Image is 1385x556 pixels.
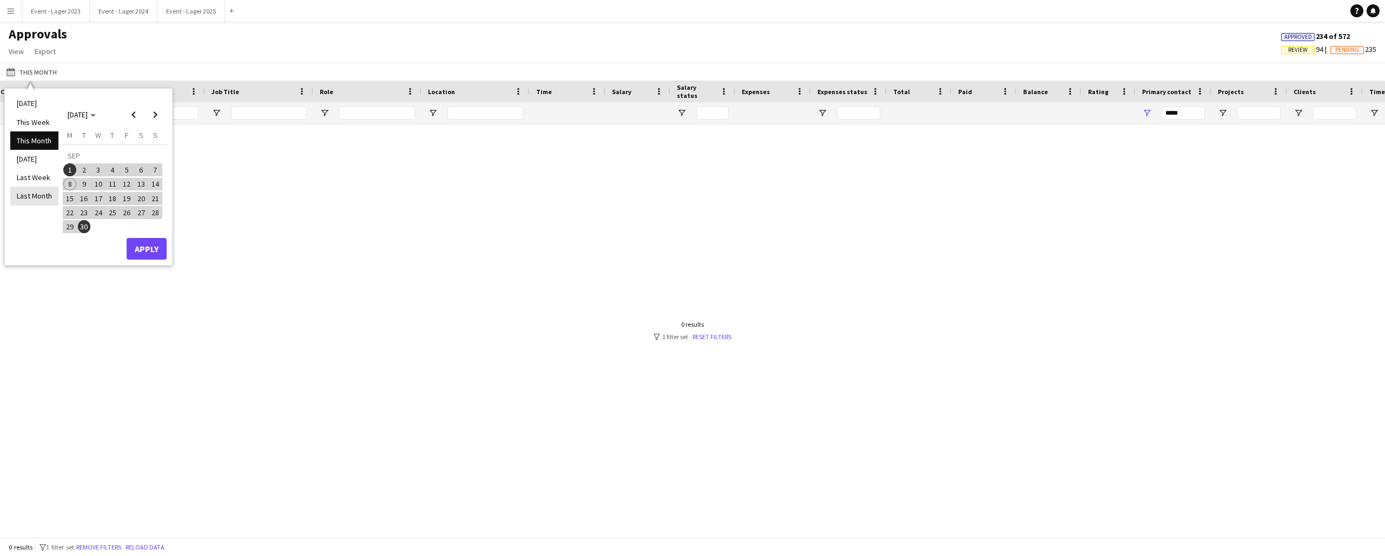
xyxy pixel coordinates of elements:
span: 9 [78,178,91,191]
td: SEP [63,149,162,163]
input: Location Filter Input [447,107,523,120]
span: 18 [106,192,119,205]
span: 8 [63,178,76,191]
input: Salary status Filter Input [696,107,729,120]
li: Last Month [10,187,58,205]
button: Event - Lager 2025 [157,1,225,22]
button: Choose month and year [63,105,100,124]
div: 1 filter set [654,333,731,341]
button: Open Filter Menu [1218,108,1228,118]
span: 19 [120,192,133,205]
button: 21-09-2025 [148,191,162,206]
span: 234 of 572 [1281,31,1350,41]
button: 19-09-2025 [120,191,134,206]
button: Open Filter Menu [817,108,827,118]
button: 25-09-2025 [105,206,120,220]
span: 10 [92,178,105,191]
li: [DATE] [10,94,58,112]
span: W [95,130,101,140]
li: Last Week [10,168,58,187]
span: Location [428,88,455,96]
span: 13 [135,178,148,191]
button: Remove filters [74,541,123,553]
span: T [110,130,114,140]
span: Expenses [742,88,770,96]
span: Check-Out [1,88,32,96]
button: 18-09-2025 [105,191,120,206]
input: Primary contact Filter Input [1162,107,1205,120]
span: 2 [78,163,91,176]
button: 22-09-2025 [63,206,77,220]
button: Open Filter Menu [1142,108,1152,118]
div: 0 results [654,320,731,328]
span: Total [893,88,910,96]
span: 22 [63,206,76,219]
button: Apply [127,238,167,260]
input: Projects Filter Input [1237,107,1281,120]
span: 1 filter set [46,543,74,551]
span: Expenses status [817,88,867,96]
button: 27-09-2025 [134,206,148,220]
span: 5 [120,163,133,176]
button: Open Filter Menu [212,108,221,118]
span: 23 [78,206,91,219]
input: Role Filter Input [339,107,415,120]
span: M [67,130,72,140]
span: 16 [78,192,91,205]
button: 16-09-2025 [77,191,91,206]
span: F [125,130,129,140]
a: View [4,44,28,58]
button: 28-09-2025 [148,206,162,220]
button: 01-09-2025 [63,163,77,177]
span: 11 [106,178,119,191]
input: Expenses status Filter Input [837,107,880,120]
button: 20-09-2025 [134,191,148,206]
span: Balance [1023,88,1048,96]
span: T [82,130,86,140]
button: Open Filter Menu [1294,108,1303,118]
button: Previous month [123,104,144,125]
span: 6 [135,163,148,176]
span: Projects [1218,88,1244,96]
span: 7 [149,163,162,176]
button: 24-09-2025 [91,206,105,220]
button: Open Filter Menu [1369,108,1379,118]
button: This Month [4,65,59,78]
input: Job Title Filter Input [231,107,307,120]
span: 4 [106,163,119,176]
span: 27 [135,206,148,219]
button: Open Filter Menu [320,108,329,118]
span: Time [536,88,552,96]
button: Next month [144,104,166,125]
span: 21 [149,192,162,205]
button: 06-09-2025 [134,163,148,177]
button: 13-09-2025 [134,177,148,191]
span: 17 [92,192,105,205]
span: 24 [92,206,105,219]
button: 09-09-2025 [77,177,91,191]
button: 03-09-2025 [91,163,105,177]
span: Primary contact [1142,88,1191,96]
span: Salary [612,88,631,96]
button: Open Filter Menu [428,108,438,118]
li: [DATE] [10,150,58,168]
span: Salary status [677,83,716,100]
span: Review [1288,47,1308,54]
button: 29-09-2025 [63,220,77,234]
span: S [153,130,157,140]
span: 20 [135,192,148,205]
button: Event - Lager 2024 [90,1,157,22]
button: 12-09-2025 [120,177,134,191]
span: 28 [149,206,162,219]
span: S [139,130,143,140]
li: This Week [10,113,58,131]
button: 14-09-2025 [148,177,162,191]
button: 10-09-2025 [91,177,105,191]
button: 02-09-2025 [77,163,91,177]
span: Paid [958,88,972,96]
span: 235 [1330,44,1376,54]
button: Event - Lager 2023 [22,1,90,22]
li: This Month [10,131,58,150]
button: Open Filter Menu [677,108,687,118]
span: Job Title [212,88,239,96]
